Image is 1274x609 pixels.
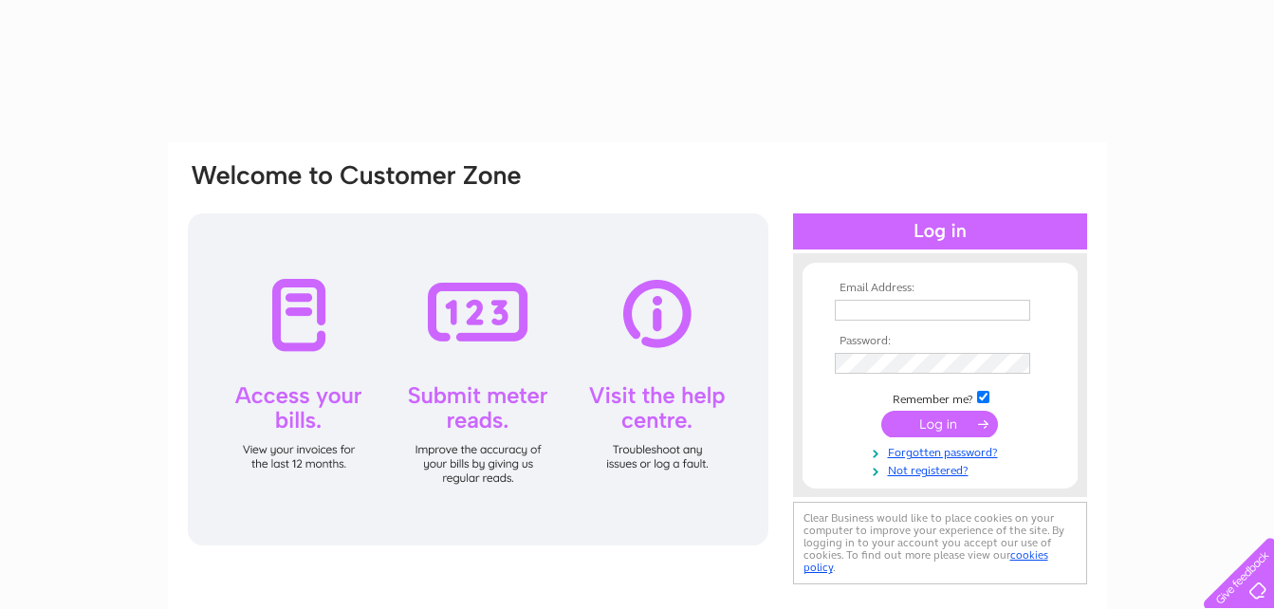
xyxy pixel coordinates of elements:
[803,548,1048,574] a: cookies policy
[830,335,1050,348] th: Password:
[881,411,998,437] input: Submit
[793,502,1087,584] div: Clear Business would like to place cookies on your computer to improve your experience of the sit...
[835,442,1050,460] a: Forgotten password?
[830,388,1050,407] td: Remember me?
[835,460,1050,478] a: Not registered?
[830,282,1050,295] th: Email Address:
